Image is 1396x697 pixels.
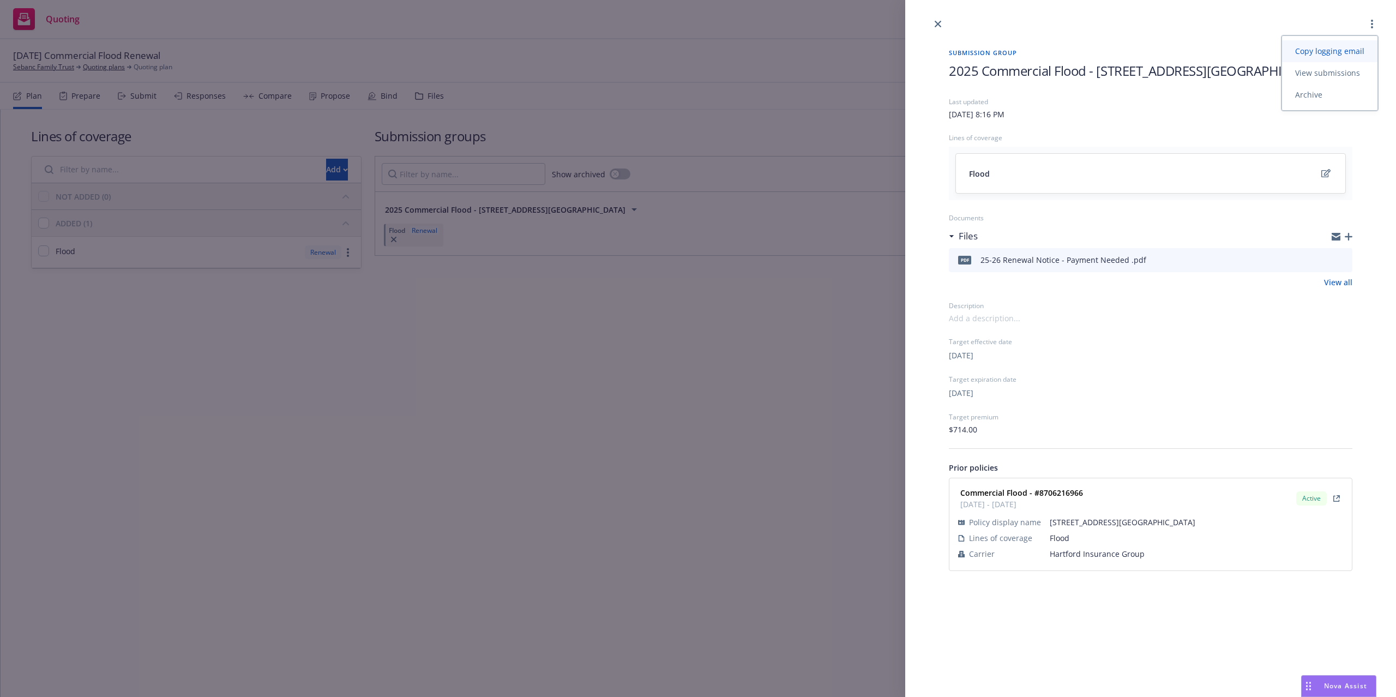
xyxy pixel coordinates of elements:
[958,256,971,264] span: pdf
[959,229,978,243] h3: Files
[1338,254,1348,267] button: preview file
[1050,516,1343,528] span: [STREET_ADDRESS][GEOGRAPHIC_DATA]
[1282,46,1377,56] span: Copy logging email
[949,424,977,435] span: $714.00
[1324,277,1352,288] a: View all
[969,548,995,560] span: Carrier
[1301,675,1376,697] button: Nova Assist
[949,97,1352,106] div: Last updated
[949,375,1352,384] div: Target expiration date
[949,337,1352,346] div: Target effective date
[1319,167,1332,180] a: edit
[969,532,1032,544] span: Lines of coverage
[949,412,1352,422] div: Target premium
[960,488,1083,498] strong: Commercial Flood - #8706216966
[1365,17,1379,31] a: more
[1324,681,1367,690] span: Nova Assist
[949,229,978,243] div: Files
[969,516,1041,528] span: Policy display name
[1282,89,1335,100] span: Archive
[949,133,1352,142] div: Lines of coverage
[949,462,1352,473] div: Prior policies
[1282,68,1373,78] span: View submissions
[1302,676,1315,696] div: Drag to move
[949,301,1352,310] div: Description
[949,109,1004,120] div: [DATE] 8:16 PM
[980,254,1146,266] div: 25-26 Renewal Notice - Payment Needed .pdf
[949,350,973,361] button: [DATE]
[949,62,1332,80] span: 2025 Commercial Flood - [STREET_ADDRESS][GEOGRAPHIC_DATA]
[969,168,990,179] span: Flood
[1301,494,1322,503] span: Active
[960,498,1083,510] span: [DATE] - [DATE]
[931,17,944,31] a: close
[949,213,1352,223] div: Documents
[949,387,973,399] button: [DATE]
[1050,532,1343,544] span: Flood
[1050,548,1343,560] span: Hartford Insurance Group
[949,48,1352,57] span: Submission group
[1330,492,1343,505] a: View Policy
[1321,254,1329,267] button: download file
